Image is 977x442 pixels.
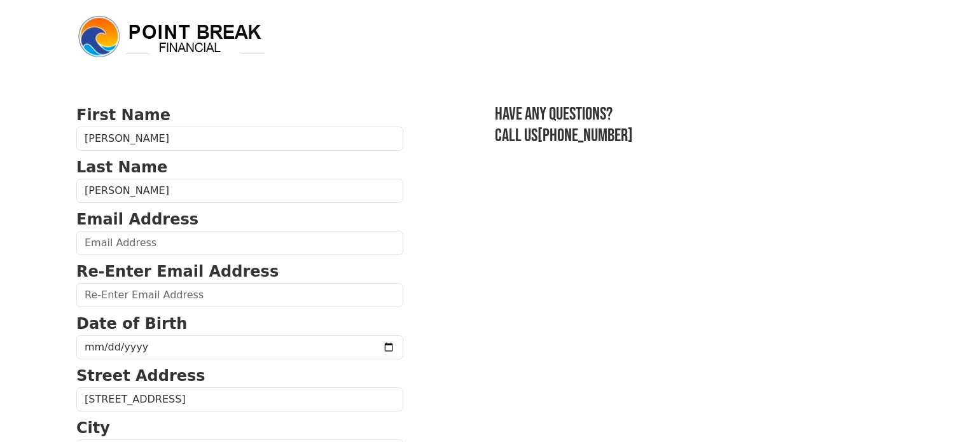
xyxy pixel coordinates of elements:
[76,283,403,307] input: Re-Enter Email Address
[76,263,279,280] strong: Re-Enter Email Address
[76,231,403,255] input: Email Address
[537,125,633,146] a: [PHONE_NUMBER]
[76,158,167,176] strong: Last Name
[76,387,403,411] input: Street Address
[495,125,901,147] h3: Call us
[76,211,198,228] strong: Email Address
[76,315,187,333] strong: Date of Birth
[495,104,901,125] h3: Have any questions?
[76,127,403,151] input: First Name
[76,419,110,437] strong: City
[76,106,170,124] strong: First Name
[76,14,267,60] img: logo.png
[76,179,403,203] input: Last Name
[76,367,205,385] strong: Street Address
